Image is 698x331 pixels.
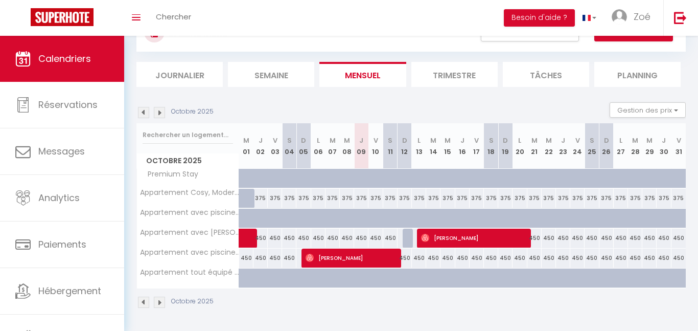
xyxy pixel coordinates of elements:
div: 450 [282,229,296,248]
span: [PERSON_NAME] [306,248,396,268]
th: 26 [599,123,614,169]
abbr: D [604,136,609,145]
div: 375 [599,189,614,208]
div: 450 [426,249,440,268]
div: 450 [570,229,585,248]
div: 375 [426,189,440,208]
span: Analytics [38,191,80,204]
div: 450 [570,249,585,268]
abbr: S [590,136,594,145]
img: logout [674,11,687,24]
abbr: M [243,136,249,145]
span: Appartement tout équipé proche du centre [138,269,241,276]
abbr: J [460,136,464,145]
button: Gestion des prix [610,102,686,118]
div: 375 [542,189,556,208]
div: 450 [599,249,614,268]
div: 375 [354,189,368,208]
th: 11 [383,123,398,169]
div: 450 [296,229,311,248]
abbr: J [662,136,666,145]
div: 450 [513,249,527,268]
input: Rechercher un logement... [143,126,233,144]
span: Réservations [38,98,98,111]
div: 375 [368,189,383,208]
span: Appartement avec piscine et [GEOGRAPHIC_DATA] [138,209,241,216]
th: 09 [354,123,368,169]
div: 450 [253,249,268,268]
div: 450 [628,249,642,268]
div: 450 [585,249,599,268]
li: Semaine [228,62,314,87]
abbr: M [330,136,336,145]
span: Appartement avec [PERSON_NAME] et vue sur l’Atlas [138,229,241,236]
th: 04 [282,123,296,169]
div: 450 [657,229,671,248]
div: 375 [570,189,585,208]
div: 375 [671,189,686,208]
div: 375 [253,189,268,208]
div: 450 [671,229,686,248]
span: [PERSON_NAME] [421,228,526,248]
th: 19 [498,123,513,169]
th: 06 [311,123,325,169]
li: Tâches [503,62,589,87]
th: 17 [470,123,484,169]
th: 01 [239,123,253,169]
div: 450 [542,249,556,268]
div: 450 [671,249,686,268]
div: 375 [383,189,398,208]
abbr: S [388,136,392,145]
th: 27 [614,123,628,169]
abbr: M [632,136,638,145]
div: 375 [296,189,311,208]
div: 450 [268,249,282,268]
div: 375 [527,189,542,208]
abbr: M [344,136,350,145]
div: 450 [585,229,599,248]
span: Appartement Cosy, Moderne et Abordable [138,189,241,196]
abbr: L [619,136,622,145]
th: 10 [368,123,383,169]
abbr: M [646,136,653,145]
div: 450 [642,229,657,248]
div: 375 [470,189,484,208]
th: 21 [527,123,542,169]
span: Octobre 2025 [137,153,239,168]
span: Calendriers [38,52,91,65]
th: 15 [440,123,455,169]
div: 450 [440,249,455,268]
div: 375 [268,189,282,208]
abbr: V [474,136,479,145]
th: 16 [455,123,470,169]
div: 450 [498,249,513,268]
abbr: M [445,136,451,145]
div: 375 [513,189,527,208]
div: 450 [542,229,556,248]
th: 25 [585,123,599,169]
th: 02 [253,123,268,169]
th: 28 [628,123,642,169]
div: 450 [642,249,657,268]
abbr: J [259,136,263,145]
div: 450 [412,249,426,268]
div: 375 [440,189,455,208]
div: 375 [556,189,570,208]
th: 29 [642,123,657,169]
th: 03 [268,123,282,169]
div: 375 [455,189,470,208]
div: 375 [628,189,642,208]
div: 450 [311,229,325,248]
th: 24 [570,123,585,169]
th: 05 [296,123,311,169]
abbr: S [489,136,494,145]
span: Messages [38,145,85,158]
div: 450 [614,249,628,268]
div: 450 [325,229,340,248]
div: 375 [398,189,412,208]
div: 375 [282,189,296,208]
th: 18 [484,123,498,169]
div: 450 [628,229,642,248]
abbr: D [301,136,306,145]
th: 08 [340,123,354,169]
